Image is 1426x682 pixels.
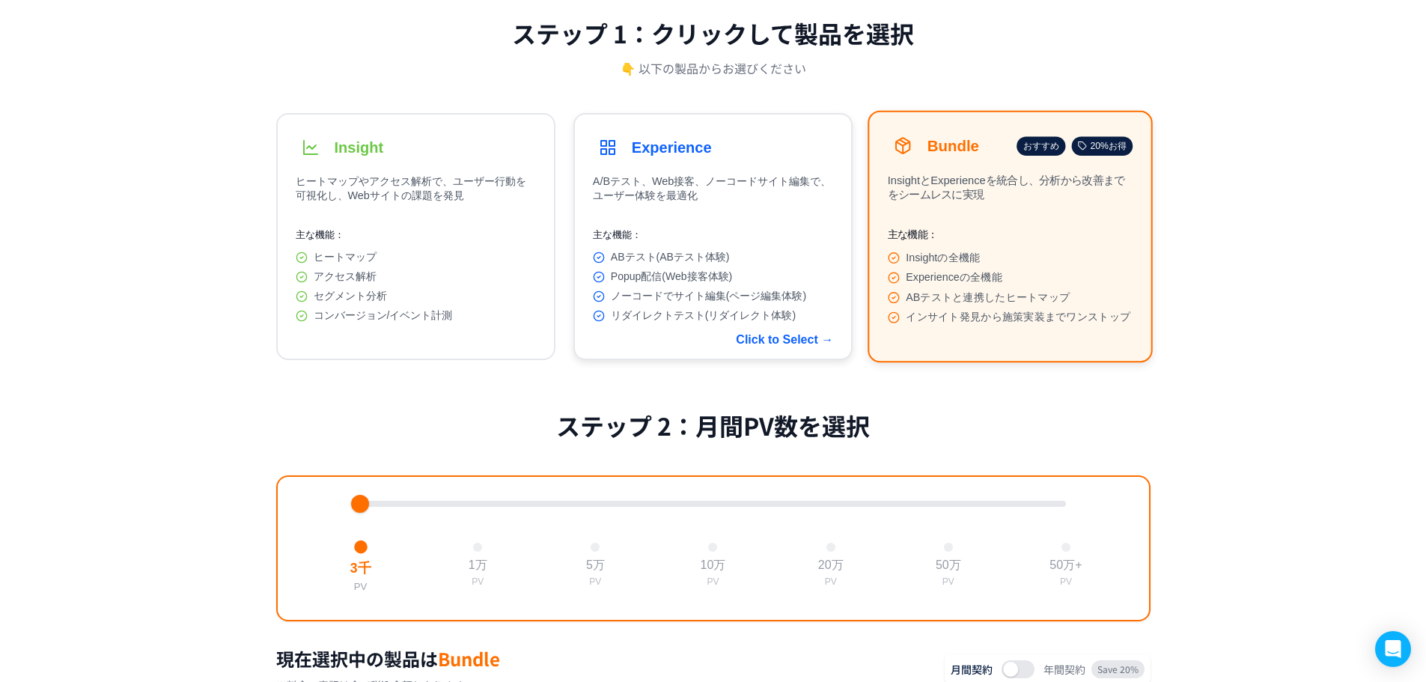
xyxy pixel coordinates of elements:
[825,576,837,587] div: PV
[1017,136,1066,156] div: おすすめ
[469,558,487,573] div: 1万
[951,662,993,677] span: 月間契約
[573,113,853,360] button: ExperienceA/Bテスト、Web接客、ノーコードサイト編集で、ユーザー体験を最適化主な機能：ABテスト(ABテスト体験)Popup配信(Web接客体験)ノーコードでサイト編集(ページ編集...
[936,558,961,573] div: 50万
[930,537,967,593] button: 50万PV
[701,558,726,573] div: 10万
[611,309,796,323] span: リダイレクトテスト(リダイレクト体験)
[906,290,1070,304] span: ABテストと連携したヒートマップ
[868,111,1153,363] button: Bundleおすすめ20%お得InsightとExperienceを統合し、分析から改善までをシームレスに実現主な機能：Insightの全機能Experienceの全機能ABテストと連携したヒー...
[942,576,954,587] div: PV
[707,576,719,587] div: PV
[512,16,914,50] h2: ステップ 1：クリックして製品を選択
[888,228,1133,242] p: 主な機能：
[1060,576,1072,587] div: PV
[1091,660,1145,678] span: Save 20%
[906,251,980,264] span: Insightの全機能
[1049,558,1082,573] div: 50万+
[621,55,806,73] p: 👇 以下の製品からお選びください
[350,560,370,577] div: 3千
[589,576,601,587] div: PV
[1043,662,1085,677] span: 年間契約
[580,537,611,593] button: 5万PV
[1043,537,1088,593] button: 50万+PV
[1375,631,1411,667] div: Open Intercom Messenger
[736,333,833,347] div: Click to Select →
[812,537,850,593] button: 20万PV
[586,558,605,573] div: 5万
[438,645,500,672] span: Bundle
[927,137,979,154] h3: Bundle
[906,271,1002,284] span: Experienceの全機能
[353,581,367,592] div: PV
[296,174,536,210] p: ヒートマップやアクセス解析で、ユーザー行動を可視化し、Webサイトの課題を発見
[611,251,730,264] span: ABテスト(ABテスト体験)
[632,139,712,156] h3: Experience
[463,537,493,593] button: 1万PV
[611,270,732,284] span: Popup配信(Web接客体験)
[888,173,1133,210] p: InsightとExperienceを統合し、分析から改善までをシームレスに実現
[906,311,1130,324] span: インサイト発見から施策実装までワンストップ
[276,113,555,360] button: Insightヒートマップやアクセス解析で、ユーザー行動を可視化し、Webサイトの課題を発見主な機能：ヒートマップアクセス解析セグメント分析コンバージョン/イベント計測
[472,576,484,587] div: PV
[314,309,453,323] span: コンバージョン/イベント計測
[296,228,536,242] p: 主な機能：
[695,537,732,593] button: 10万PV
[335,139,384,156] h3: Insight
[1072,136,1133,156] div: 20%お得
[556,408,870,442] h2: ステップ 2：月間PV数を選択
[276,645,921,672] h2: 現在選択中の製品は
[314,290,387,303] span: セグメント分析
[611,290,806,303] span: ノーコードでサイト編集(ページ編集体験)
[593,228,833,242] p: 主な機能：
[314,251,377,264] span: ヒートマップ
[314,270,377,284] span: アクセス解析
[593,174,833,210] p: A/Bテスト、Web接客、ノーコードサイト編集で、ユーザー体験を最適化
[344,534,377,599] button: 3千PV
[818,558,844,573] div: 20万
